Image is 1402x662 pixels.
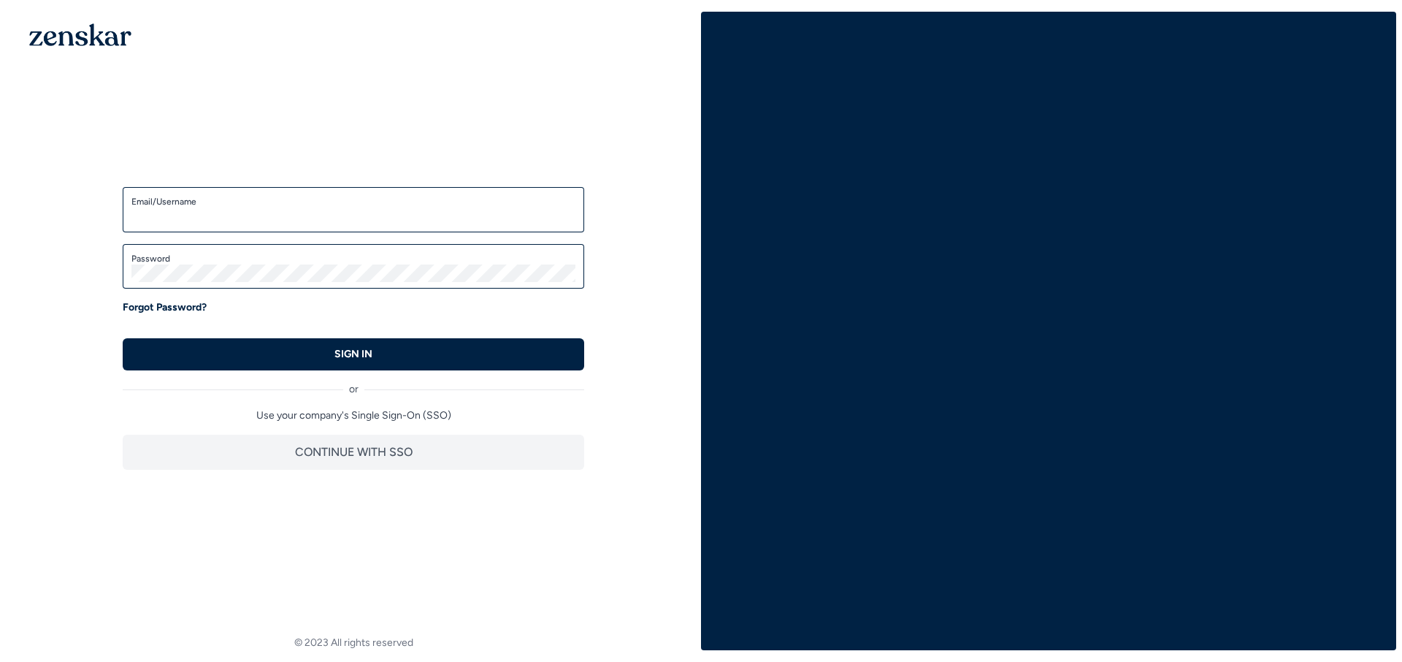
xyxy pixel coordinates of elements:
[131,253,575,265] label: Password
[6,636,701,650] footer: © 2023 All rights reserved
[123,408,584,423] p: Use your company's Single Sign-On (SSO)
[334,347,372,362] p: SIGN IN
[29,23,131,46] img: 1OGAJ2xQqyY4LXKgY66KYq0eOWRCkrZdAb3gUhuVAqdWPZE9SRJmCz+oDMSn4zDLXe31Ii730ItAGKgCKgCCgCikA4Av8PJUP...
[123,300,207,315] a: Forgot Password?
[123,435,584,470] button: CONTINUE WITH SSO
[123,370,584,397] div: or
[123,338,584,370] button: SIGN IN
[131,196,575,208] label: Email/Username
